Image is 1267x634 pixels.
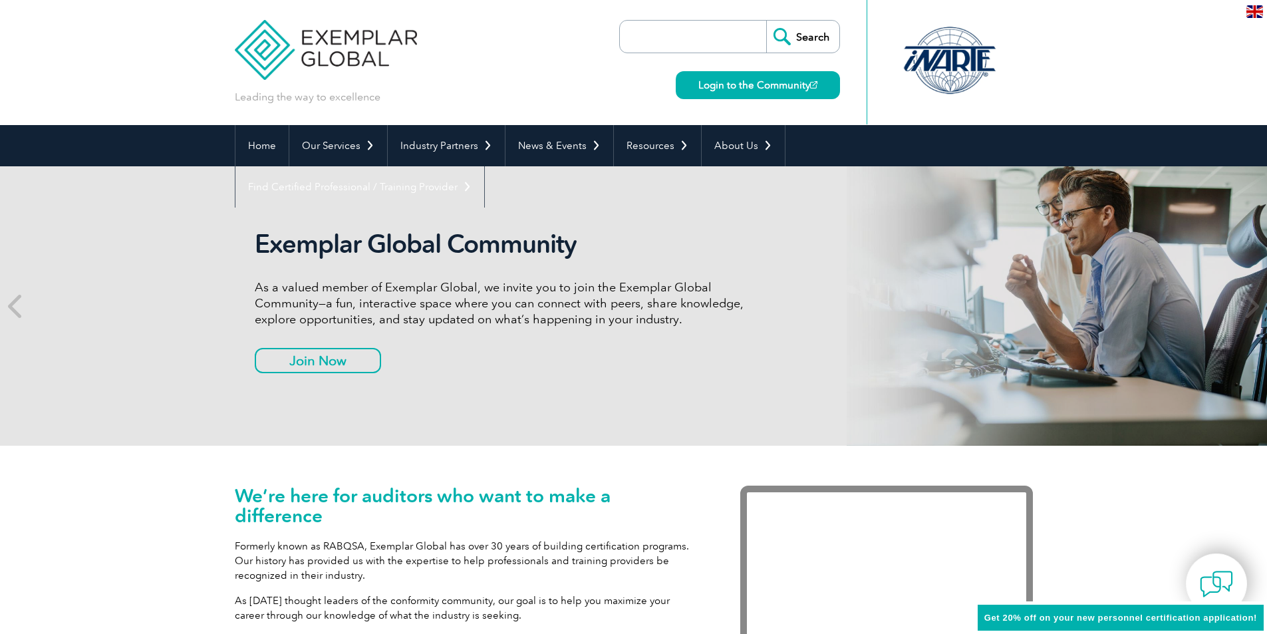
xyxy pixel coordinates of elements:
p: Formerly known as RABQSA, Exemplar Global has over 30 years of building certification programs. O... [235,539,700,583]
h1: We’re here for auditors who want to make a difference [235,486,700,526]
p: As a valued member of Exemplar Global, we invite you to join the Exemplar Global Community—a fun,... [255,279,754,327]
a: Find Certified Professional / Training Provider [235,166,484,208]
a: About Us [702,125,785,166]
h2: Exemplar Global Community [255,229,754,259]
img: open_square.png [810,81,817,88]
a: Join Now [255,348,381,373]
img: contact-chat.png [1200,567,1233,601]
a: Resources [614,125,701,166]
a: Industry Partners [388,125,505,166]
a: News & Events [505,125,613,166]
p: As [DATE] thought leaders of the conformity community, our goal is to help you maximize your care... [235,593,700,623]
p: Leading the way to excellence [235,90,380,104]
input: Search [766,21,839,53]
img: en [1246,5,1263,18]
a: Our Services [289,125,387,166]
a: Login to the Community [676,71,840,99]
span: Get 20% off on your new personnel certification application! [984,613,1257,623]
a: Home [235,125,289,166]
